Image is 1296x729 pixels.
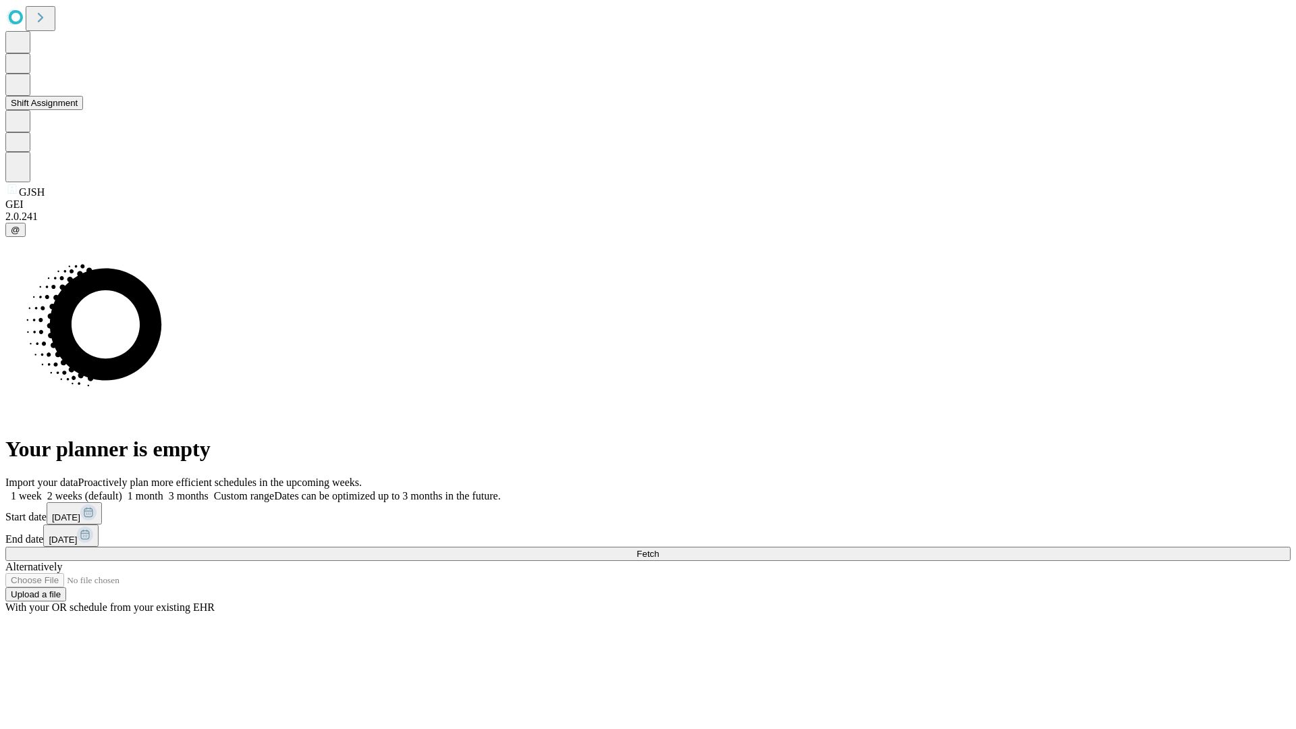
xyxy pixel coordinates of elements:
[11,490,42,502] span: 1 week
[47,502,102,524] button: [DATE]
[5,211,1291,223] div: 2.0.241
[637,549,659,559] span: Fetch
[5,547,1291,561] button: Fetch
[5,587,66,601] button: Upload a file
[43,524,99,547] button: [DATE]
[49,535,77,545] span: [DATE]
[214,490,274,502] span: Custom range
[5,477,78,488] span: Import your data
[5,437,1291,462] h1: Your planner is empty
[19,186,45,198] span: GJSH
[274,490,500,502] span: Dates can be optimized up to 3 months in the future.
[5,502,1291,524] div: Start date
[52,512,80,522] span: [DATE]
[5,561,62,572] span: Alternatively
[47,490,122,502] span: 2 weeks (default)
[169,490,209,502] span: 3 months
[128,490,163,502] span: 1 month
[5,223,26,237] button: @
[78,477,362,488] span: Proactively plan more efficient schedules in the upcoming weeks.
[5,601,215,613] span: With your OR schedule from your existing EHR
[5,524,1291,547] div: End date
[11,225,20,235] span: @
[5,96,83,110] button: Shift Assignment
[5,198,1291,211] div: GEI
